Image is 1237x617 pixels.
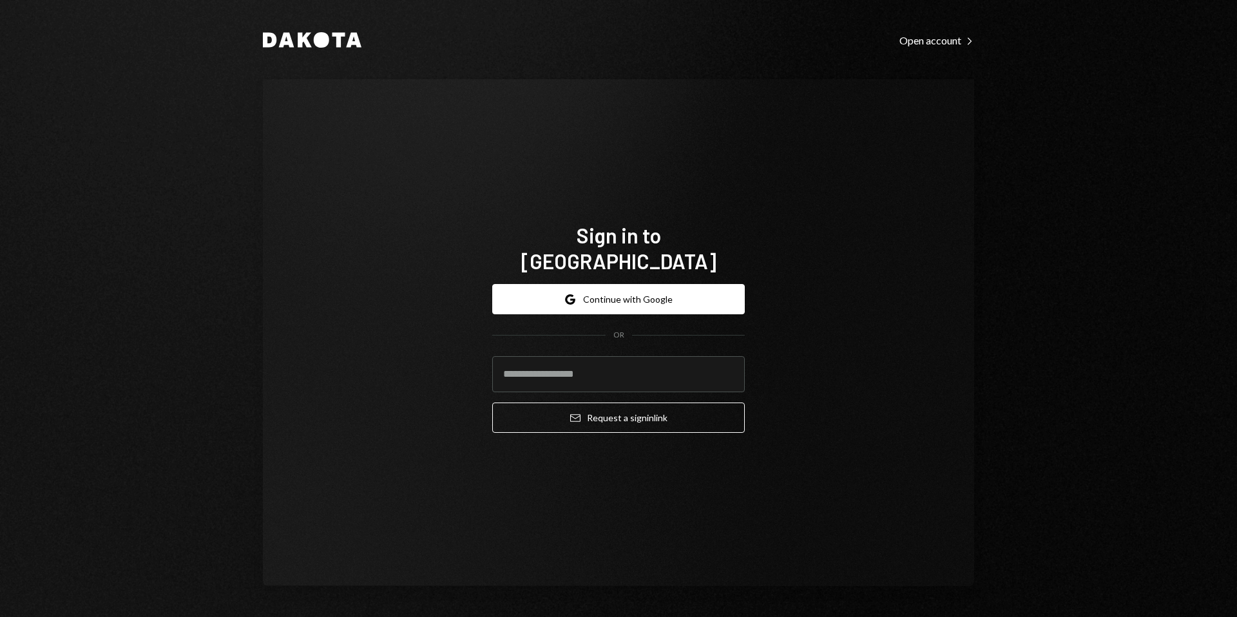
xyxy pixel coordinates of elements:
button: Continue with Google [492,284,745,314]
div: Open account [899,34,974,47]
a: Open account [899,33,974,47]
div: OR [613,330,624,341]
h1: Sign in to [GEOGRAPHIC_DATA] [492,222,745,274]
button: Request a signinlink [492,403,745,433]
